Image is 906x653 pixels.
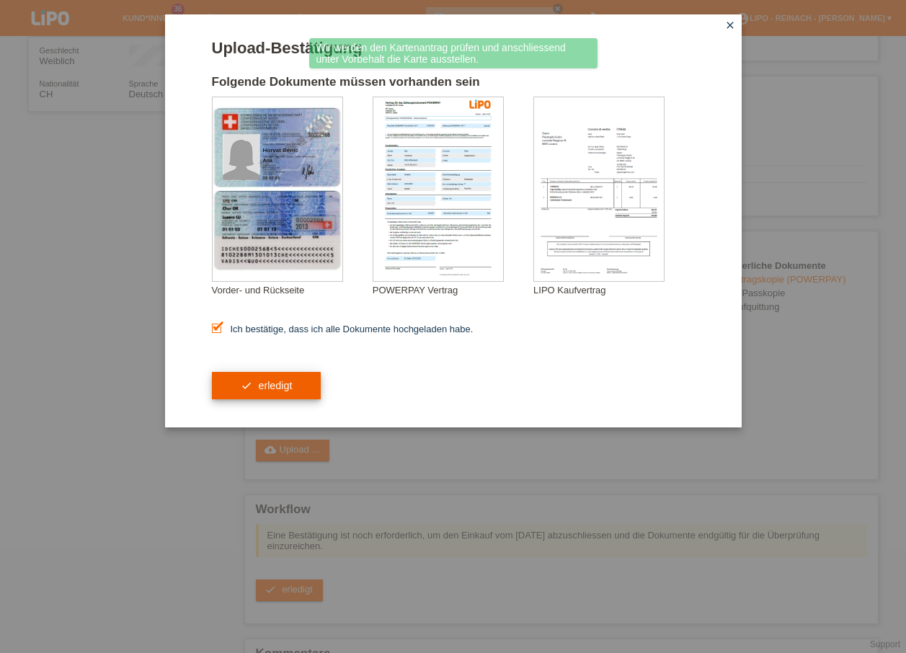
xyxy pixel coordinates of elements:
[213,97,342,281] img: upload_document_confirmation_type_id_swiss_empty.png
[212,285,373,296] div: Vorder- und Rückseite
[724,19,736,31] i: close
[258,380,292,391] span: erledigt
[263,147,335,154] div: Horvat Benic
[212,372,321,399] button: check erledigt
[534,97,664,281] img: upload_document_confirmation_type_receipt_generic.png
[212,324,474,334] label: Ich bestätige, dass ich alle Dokumente hochgeladen habe.
[533,285,694,296] div: LIPO Kaufvertrag
[241,380,252,391] i: check
[373,97,503,281] img: upload_document_confirmation_type_contract_kkg_whitelabel.png
[469,99,491,109] img: 39073_print.png
[373,285,533,296] div: POWERPAY Vertrag
[223,134,260,180] img: swiss_id_photo_female.png
[721,18,740,35] a: close
[263,158,335,163] div: Ana
[212,75,695,97] h2: Folgende Dokumente müssen vorhanden sein
[309,38,598,68] div: Wir werden den Kartenantrag prüfen und anschliessend unter Vorbehalt die Karte ausstellen.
